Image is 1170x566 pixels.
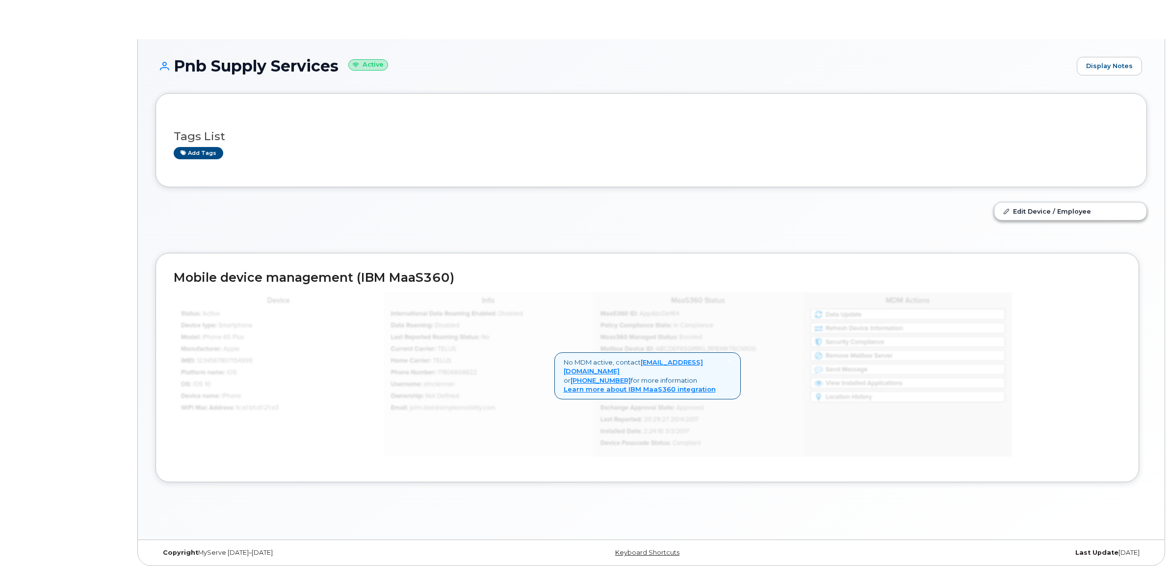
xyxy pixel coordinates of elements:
div: [DATE] [816,549,1147,557]
a: [PHONE_NUMBER] [571,376,631,384]
div: MyServe [DATE]–[DATE] [156,549,486,557]
a: Add tags [174,147,223,159]
h2: Mobile device management (IBM MaaS360) [174,271,1121,285]
a: Display Notes [1077,57,1142,75]
a: Edit Device / Employee [994,202,1146,220]
a: Learn more about IBM MaaS360 integration [564,385,716,393]
div: No MDM active, contact or for more information [554,352,741,399]
a: Keyboard Shortcuts [615,549,679,556]
h1: Pnb Supply Services [156,57,1072,74]
img: mdm_maas360_data_lg-147edf4ce5891b6e296acbe60ee4acd306360f73f278574cfef86ac192ea0250.jpg [174,292,1012,457]
small: Active [348,59,388,71]
span: × [728,357,731,366]
strong: Last Update [1075,549,1118,556]
a: Close [728,358,731,365]
h3: Tags List [174,130,1129,143]
strong: Copyright [163,549,198,556]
